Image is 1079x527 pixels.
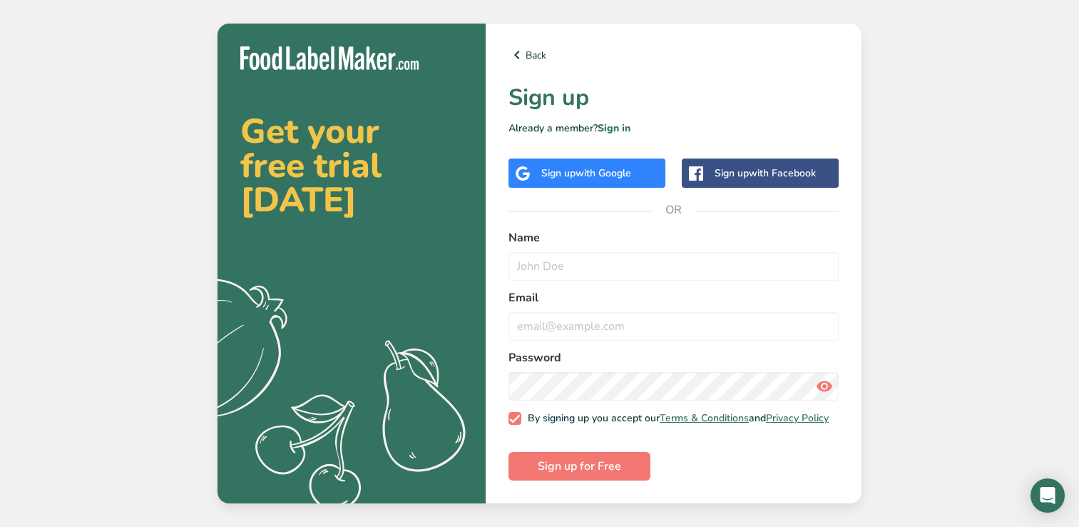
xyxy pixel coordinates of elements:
[576,166,631,180] span: with Google
[521,412,829,425] span: By signing up you accept our and
[240,46,419,70] img: Food Label Maker
[541,166,631,181] div: Sign up
[240,114,463,217] h2: Get your free trial [DATE]
[749,166,816,180] span: with Facebook
[660,411,749,425] a: Terms & Conditions
[508,121,839,136] p: Already a member?
[508,46,839,64] a: Back
[508,312,839,341] input: email@example.com
[508,229,839,246] label: Name
[508,349,839,366] label: Password
[508,452,650,481] button: Sign up for Free
[598,121,630,135] a: Sign in
[653,189,695,231] span: OR
[508,252,839,281] input: John Doe
[1031,478,1065,513] div: Open Intercom Messenger
[508,81,839,115] h1: Sign up
[766,411,829,425] a: Privacy Policy
[715,166,816,181] div: Sign up
[538,458,621,475] span: Sign up for Free
[508,289,839,306] label: Email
